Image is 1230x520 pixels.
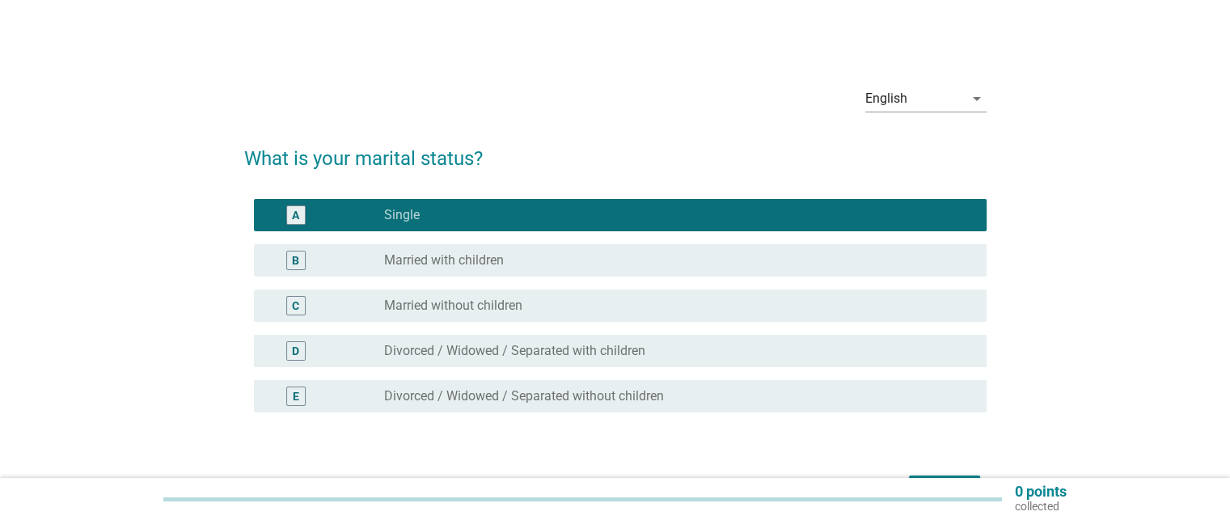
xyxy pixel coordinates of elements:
[292,252,299,269] div: B
[384,298,522,314] label: Married without children
[967,89,987,108] i: arrow_drop_down
[292,207,299,224] div: A
[1015,499,1067,514] p: collected
[292,298,299,315] div: C
[293,388,299,405] div: E
[1015,484,1067,499] p: 0 points
[384,343,645,359] label: Divorced / Widowed / Separated with children
[292,343,299,360] div: D
[384,252,504,268] label: Married with children
[244,128,987,173] h2: What is your marital status?
[384,207,420,223] label: Single
[909,476,980,505] button: Next
[384,388,664,404] label: Divorced / Widowed / Separated without children
[865,91,907,106] div: English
